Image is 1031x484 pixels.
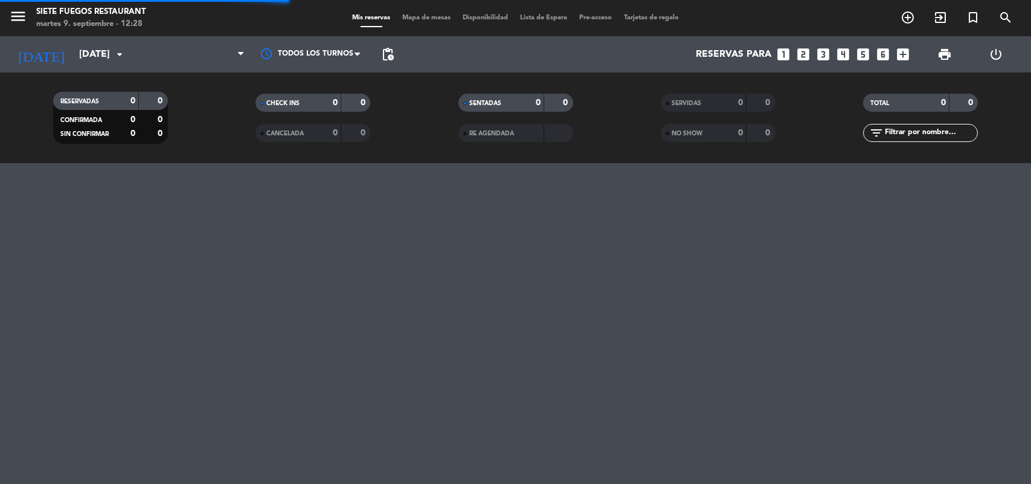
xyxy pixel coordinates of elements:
[989,47,1003,62] i: power_settings_new
[266,100,300,106] span: CHECK INS
[933,10,948,25] i: exit_to_app
[618,15,685,21] span: Tarjetas de regalo
[396,15,457,21] span: Mapa de mesas
[130,129,135,138] strong: 0
[60,98,99,105] span: RESERVADAS
[333,98,338,107] strong: 0
[869,126,884,140] i: filter_list
[776,47,791,62] i: looks_one
[795,47,811,62] i: looks_two
[536,98,541,107] strong: 0
[573,15,618,21] span: Pre-acceso
[971,36,1022,73] div: LOG OUT
[130,97,135,105] strong: 0
[9,41,73,68] i: [DATE]
[765,98,772,107] strong: 0
[738,98,743,107] strong: 0
[158,129,165,138] strong: 0
[672,131,702,137] span: NO SHOW
[469,131,514,137] span: RE AGENDADA
[266,131,304,137] span: CANCELADA
[998,10,1013,25] i: search
[9,7,27,30] button: menu
[895,47,911,62] i: add_box
[457,15,514,21] span: Disponibilidad
[941,98,946,107] strong: 0
[696,49,771,60] span: Reservas para
[36,6,146,18] div: Siete Fuegos Restaurant
[158,97,165,105] strong: 0
[333,129,338,137] strong: 0
[765,129,772,137] strong: 0
[855,47,871,62] i: looks_5
[884,126,977,140] input: Filtrar por nombre...
[835,47,851,62] i: looks_4
[966,10,980,25] i: turned_in_not
[875,47,891,62] i: looks_6
[469,100,501,106] span: SENTADAS
[815,47,831,62] i: looks_3
[158,115,165,124] strong: 0
[60,117,102,123] span: CONFIRMADA
[563,98,570,107] strong: 0
[130,115,135,124] strong: 0
[672,100,701,106] span: SERVIDAS
[738,129,743,137] strong: 0
[36,18,146,30] div: martes 9. septiembre - 12:28
[514,15,573,21] span: Lista de Espera
[9,7,27,25] i: menu
[112,47,127,62] i: arrow_drop_down
[870,100,889,106] span: TOTAL
[968,98,975,107] strong: 0
[901,10,915,25] i: add_circle_outline
[60,131,109,137] span: SIN CONFIRMAR
[346,15,396,21] span: Mis reservas
[937,47,952,62] span: print
[361,129,368,137] strong: 0
[361,98,368,107] strong: 0
[381,47,395,62] span: pending_actions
